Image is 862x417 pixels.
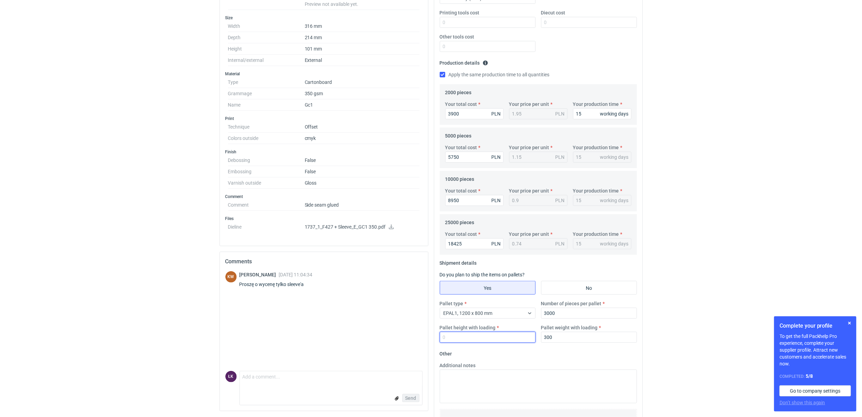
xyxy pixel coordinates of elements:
[402,394,419,402] button: Send
[492,110,501,117] div: PLN
[573,144,619,151] label: Your production time
[600,110,629,117] div: working days
[440,281,536,295] label: Yes
[445,101,477,108] label: Your total cost
[445,144,477,151] label: Your total cost
[440,9,480,16] label: Printing tools cost
[225,257,423,266] h2: Comments
[806,373,813,379] strong: 5 / 8
[440,33,474,40] label: Other tools cost
[228,121,305,133] dt: Technique
[541,300,602,307] label: Number of pieces per pallet
[228,199,305,211] dt: Comment
[492,197,501,204] div: PLN
[225,71,423,77] h3: Material
[228,55,305,66] dt: Internal/external
[492,154,501,161] div: PLN
[444,310,493,316] span: EPAL1, 1200 x 800 mm
[225,15,423,21] h3: Size
[541,308,637,319] input: 0
[440,71,550,78] label: Apply the same production time to all quantities
[305,88,420,99] dd: 350 gsm
[445,130,472,139] legend: 5000 pieces
[305,55,420,66] dd: External
[225,194,423,199] h3: Comment
[225,216,423,221] h3: Files
[228,155,305,166] dt: Debossing
[405,396,416,400] span: Send
[305,32,420,43] dd: 214 mm
[228,221,305,235] dt: Dieline
[305,1,359,7] span: Preview not available yet.
[440,348,452,356] legend: Other
[440,272,525,277] label: Do you plan to ship the items on pallets?
[239,281,313,288] div: Proszę o wycenę tylko sleeve'a
[228,21,305,32] dt: Width
[305,21,420,32] dd: 316 mm
[305,77,420,88] dd: Cartonboard
[445,217,474,225] legend: 25000 pieces
[440,41,536,52] input: 0
[509,144,549,151] label: Your price per unit
[440,332,536,343] input: 0
[541,281,637,295] label: No
[228,77,305,88] dt: Type
[600,154,629,161] div: working days
[445,108,504,119] input: 0
[228,43,305,55] dt: Height
[305,155,420,166] dd: False
[492,240,501,247] div: PLN
[846,319,854,327] button: Skip for now
[445,87,472,95] legend: 2000 pieces
[305,224,420,230] p: 1737_1_F427 + Sleeve_E_GC1 350.pdf
[445,231,477,238] label: Your total cost
[228,88,305,99] dt: Grammage
[225,271,237,283] figcaption: KW
[228,133,305,144] dt: Colors outside
[541,332,637,343] input: 0
[228,177,305,189] dt: Varnish outside
[305,177,420,189] dd: Gloss
[541,17,637,28] input: 0
[573,187,619,194] label: Your production time
[305,99,420,111] dd: Gc1
[440,300,463,307] label: Pallet type
[305,121,420,133] dd: Offset
[440,17,536,28] input: 0
[225,371,237,382] div: Łukasz Kowalski
[440,57,488,66] legend: Production details
[541,9,566,16] label: Diecut cost
[225,371,237,382] figcaption: ŁK
[780,385,851,396] a: Go to company settings
[573,101,619,108] label: Your production time
[225,149,423,155] h3: Finish
[509,231,549,238] label: Your price per unit
[440,324,496,331] label: Pallet height with loading
[445,174,474,182] legend: 10000 pieces
[556,240,565,247] div: PLN
[573,231,619,238] label: Your production time
[509,101,549,108] label: Your price per unit
[225,271,237,283] div: Klaudia Wiśniewska
[556,154,565,161] div: PLN
[305,166,420,177] dd: False
[228,32,305,43] dt: Depth
[279,272,313,277] span: [DATE] 11:04:34
[228,99,305,111] dt: Name
[305,43,420,55] dd: 101 mm
[440,257,477,266] legend: Shipment details
[573,108,631,119] input: 0
[228,166,305,177] dt: Embossing
[509,187,549,194] label: Your price per unit
[445,187,477,194] label: Your total cost
[600,197,629,204] div: working days
[780,333,851,367] p: To get the full Packhelp Pro experience, complete your supplier profile. Attract new customers an...
[225,116,423,121] h3: Print
[600,240,629,247] div: working days
[305,199,420,211] dd: Side seam glued
[556,110,565,117] div: PLN
[780,373,851,380] div: Completed:
[440,362,476,369] label: Additional notes
[239,272,279,277] span: [PERSON_NAME]
[780,322,851,330] h1: Complete your profile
